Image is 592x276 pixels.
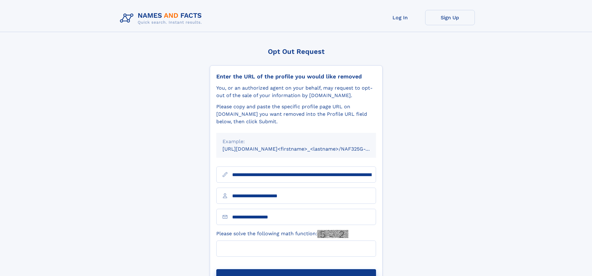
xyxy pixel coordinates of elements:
div: Opt Out Request [210,48,383,55]
small: [URL][DOMAIN_NAME]<firstname>_<lastname>/NAF325G-xxxxxxxx [223,146,388,152]
a: Sign Up [425,10,475,25]
div: You, or an authorized agent on your behalf, may request to opt-out of the sale of your informatio... [216,84,376,99]
div: Please copy and paste the specific profile page URL on [DOMAIN_NAME] you want removed into the Pr... [216,103,376,125]
div: Enter the URL of the profile you would like removed [216,73,376,80]
img: Logo Names and Facts [117,10,207,27]
label: Please solve the following math function: [216,230,348,238]
div: Example: [223,138,370,145]
a: Log In [375,10,425,25]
